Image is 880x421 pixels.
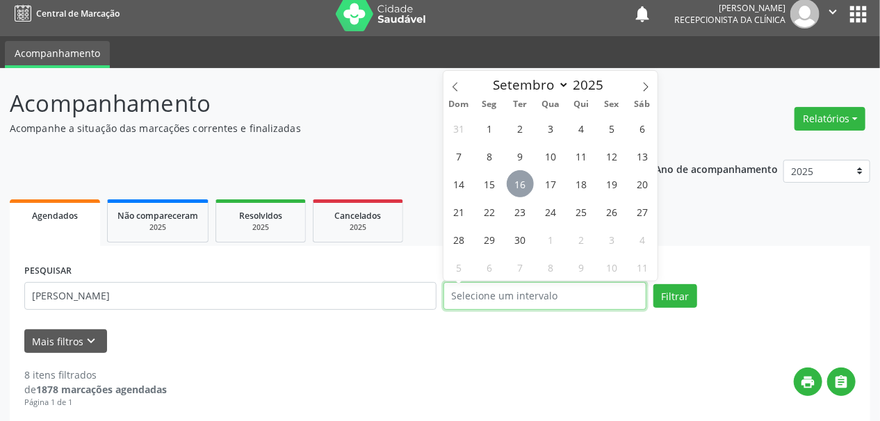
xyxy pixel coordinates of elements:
strong: 1878 marcações agendadas [36,383,167,396]
i: keyboard_arrow_down [84,333,99,349]
a: Acompanhamento [5,41,110,68]
span: Setembro 18, 2025 [568,170,595,197]
span: Agendados [32,210,78,222]
span: Dom [443,100,474,109]
span: Recepcionista da clínica [674,14,785,26]
span: Setembro 24, 2025 [537,198,564,225]
span: Ter [505,100,535,109]
a: Central de Marcação [10,2,120,25]
span: Setembro 21, 2025 [446,198,473,225]
input: Year [569,76,615,94]
span: Agosto 31, 2025 [446,115,473,142]
span: Setembro 14, 2025 [446,170,473,197]
span: Setembro 23, 2025 [507,198,534,225]
button: Mais filtroskeyboard_arrow_down [24,329,107,354]
label: PESQUISAR [24,261,72,282]
input: Nome, CNS [24,282,437,310]
select: Month [486,75,569,94]
span: Outubro 6, 2025 [476,254,503,281]
div: 8 itens filtrados [24,368,167,382]
div: 2025 [323,222,393,233]
span: Setembro 1, 2025 [476,115,503,142]
button:  [827,368,856,396]
span: Setembro 3, 2025 [537,115,564,142]
span: Setembro 2, 2025 [507,115,534,142]
span: Setembro 7, 2025 [446,142,473,170]
span: Setembro 15, 2025 [476,170,503,197]
span: Setembro 16, 2025 [507,170,534,197]
span: Não compareceram [117,210,198,222]
span: Setembro 13, 2025 [628,142,655,170]
span: Setembro 11, 2025 [568,142,595,170]
div: 2025 [117,222,198,233]
i:  [825,4,840,19]
span: Setembro 12, 2025 [598,142,626,170]
span: Outubro 4, 2025 [628,226,655,253]
span: Qua [535,100,566,109]
span: Setembro 20, 2025 [628,170,655,197]
span: Setembro 9, 2025 [507,142,534,170]
span: Cancelados [335,210,382,222]
span: Setembro 30, 2025 [507,226,534,253]
p: Acompanhamento [10,86,612,121]
div: Página 1 de 1 [24,397,167,408]
span: Setembro 27, 2025 [628,198,655,225]
button: apps [846,2,870,26]
span: Setembro 10, 2025 [537,142,564,170]
span: Setembro 8, 2025 [476,142,503,170]
p: Acompanhe a situação das marcações correntes e finalizadas [10,121,612,135]
span: Outubro 1, 2025 [537,226,564,253]
span: Central de Marcação [36,8,120,19]
button: Filtrar [653,284,697,308]
span: Setembro 5, 2025 [598,115,626,142]
span: Setembro 29, 2025 [476,226,503,253]
div: 2025 [226,222,295,233]
p: Ano de acompanhamento [655,160,779,177]
span: Resolvidos [239,210,282,222]
span: Seg [474,100,505,109]
div: de [24,382,167,397]
span: Setembro 4, 2025 [568,115,595,142]
span: Sáb [627,100,658,109]
span: Setembro 26, 2025 [598,198,626,225]
span: Setembro 6, 2025 [628,115,655,142]
span: Setembro 25, 2025 [568,198,595,225]
span: Setembro 28, 2025 [446,226,473,253]
span: Qui [566,100,596,109]
span: Sex [596,100,627,109]
span: Outubro 9, 2025 [568,254,595,281]
span: Outubro 3, 2025 [598,226,626,253]
span: Outubro 10, 2025 [598,254,626,281]
span: Outubro 2, 2025 [568,226,595,253]
i: print [801,374,816,390]
span: Setembro 17, 2025 [537,170,564,197]
span: Outubro 11, 2025 [628,254,655,281]
input: Selecione um intervalo [443,282,646,310]
div: [PERSON_NAME] [674,2,785,14]
i:  [834,374,849,390]
span: Outubro 8, 2025 [537,254,564,281]
span: Outubro 5, 2025 [446,254,473,281]
span: Outubro 7, 2025 [507,254,534,281]
button: print [794,368,822,396]
button: notifications [633,4,652,24]
span: Setembro 22, 2025 [476,198,503,225]
button: Relatórios [795,107,865,131]
span: Setembro 19, 2025 [598,170,626,197]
